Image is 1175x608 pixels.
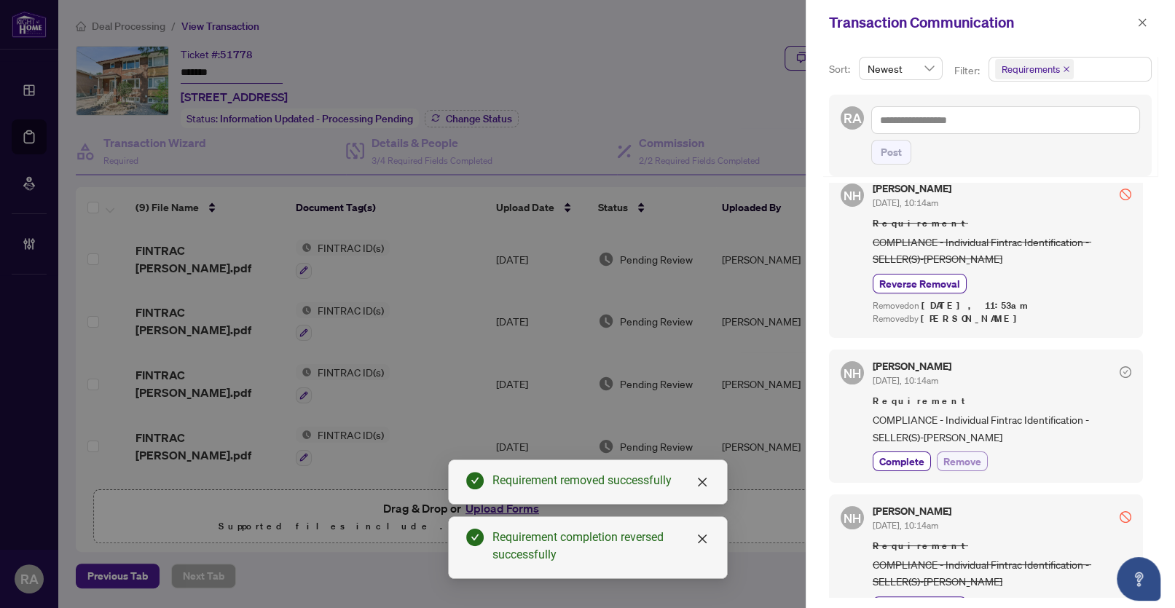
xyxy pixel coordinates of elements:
[873,539,1131,553] span: Requirement
[873,411,1131,446] span: COMPLIANCE - Individual Fintrac Identification - SELLER(S)-[PERSON_NAME]
[995,59,1074,79] span: Requirements
[1137,17,1147,28] span: close
[1002,62,1060,76] span: Requirements
[873,299,1131,313] div: Removed on
[921,312,1025,325] span: [PERSON_NAME]
[696,533,708,545] span: close
[873,520,938,531] span: [DATE], 10:14am
[873,312,1131,326] div: Removed by
[466,529,484,546] span: check-circle
[871,140,911,165] button: Post
[492,529,710,564] div: Requirement completion reversed successfully
[873,274,967,293] button: Reverse Removal
[844,363,861,382] span: NH
[954,63,982,79] p: Filter:
[873,183,951,194] h5: [PERSON_NAME]
[873,216,1131,231] span: Requirement
[829,61,853,77] p: Sort:
[1120,511,1131,523] span: stop
[1063,66,1070,73] span: close
[873,197,938,208] span: [DATE], 10:14am
[1120,366,1131,378] span: check-circle
[873,506,951,516] h5: [PERSON_NAME]
[873,451,931,471] button: Complete
[694,474,710,490] a: Close
[466,472,484,489] span: check-circle
[873,394,1131,408] span: Requirement
[873,361,951,371] h5: [PERSON_NAME]
[921,299,1030,312] span: [DATE], 11:53am
[873,375,938,386] span: [DATE], 10:14am
[1117,557,1160,601] button: Open asap
[829,12,1133,33] div: Transaction Communication
[844,508,861,527] span: NH
[844,108,862,128] span: RA
[879,454,924,469] span: Complete
[873,234,1131,268] span: COMPLIANCE - Individual Fintrac Identification - SELLER(S)-[PERSON_NAME]
[492,472,710,489] div: Requirement removed successfully
[694,531,710,547] a: Close
[868,58,934,79] span: Newest
[696,476,708,488] span: close
[873,556,1131,591] span: COMPLIANCE - Individual Fintrac Identification - SELLER(S)-[PERSON_NAME]
[879,276,960,291] span: Reverse Removal
[943,454,981,469] span: Remove
[1120,189,1131,200] span: stop
[844,186,861,205] span: NH
[937,451,988,471] button: Remove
